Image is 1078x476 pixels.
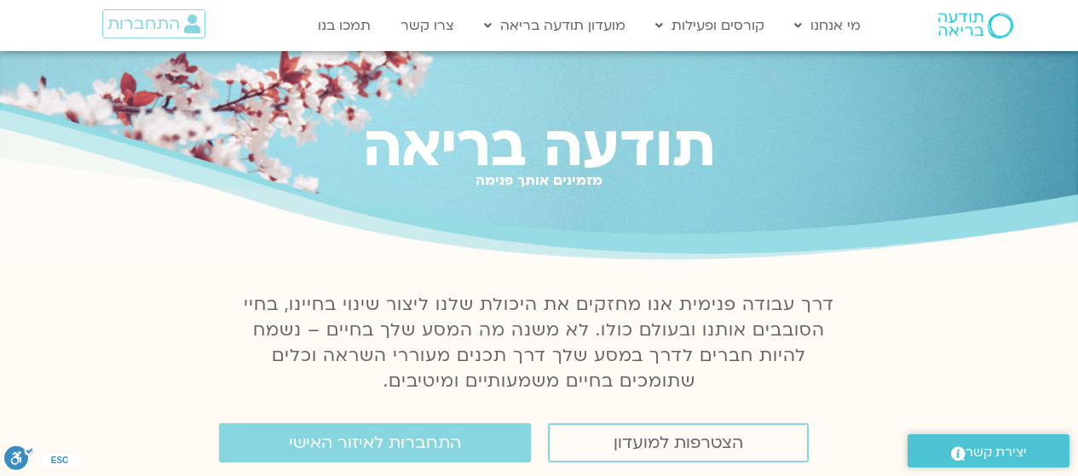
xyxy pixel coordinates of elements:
span: יצירת קשר [966,441,1027,464]
a: הצטרפות למועדון [548,423,809,462]
a: התחברות [102,9,205,38]
a: התחברות לאיזור האישי [219,423,531,462]
a: מי אנחנו [786,9,869,42]
img: תודעה בריאה [938,13,1013,38]
p: דרך עבודה פנימית אנו מחזקים את היכולת שלנו ליצור שינוי בחיינו, בחיי הסובבים אותנו ובעולם כולו. לא... [234,292,845,394]
a: מועדון תודעה בריאה [476,9,634,42]
a: צרו קשר [392,9,463,42]
a: תמכו בנו [309,9,379,42]
span: התחברות [107,14,180,33]
a: יצירת קשר [908,434,1069,467]
span: הצטרפות למועדון [614,433,743,452]
a: קורסים ופעילות [647,9,773,42]
span: התחברות לאיזור האישי [289,433,461,452]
